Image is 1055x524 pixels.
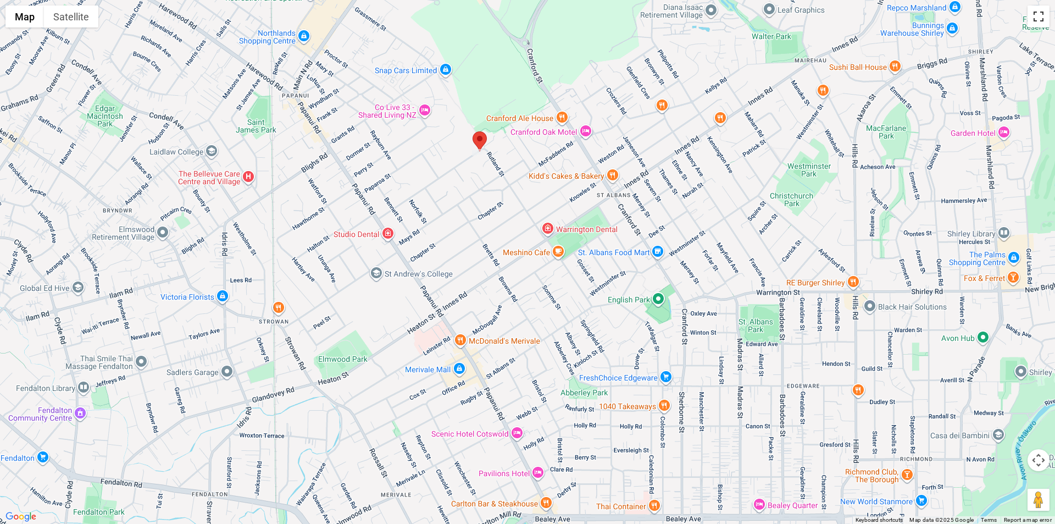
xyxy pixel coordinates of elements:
[909,517,974,523] span: Map data ©2025 Google
[1028,449,1050,471] button: Map camera controls
[981,517,997,523] a: Terms (opens in new tab)
[1028,489,1050,511] button: Drag Pegman onto the map to open Street View
[1004,517,1052,523] a: Report a map error
[856,516,903,524] button: Keyboard shortcuts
